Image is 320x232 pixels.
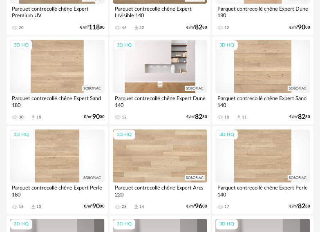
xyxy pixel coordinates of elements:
[7,37,108,125] a: 3D HQ Parquet contrecollé chêne Expert Sand 180 30 Download icon 18 €/m²9000
[113,183,208,199] div: Parquet contrecollé chêne Expert Arcs 220
[113,219,135,230] div: 3D HQ
[289,204,310,209] div: €/m² 80
[216,40,238,51] div: 3D HQ
[84,114,105,120] div: €/m² 00
[216,219,238,230] div: 3D HQ
[89,25,100,30] span: 118
[80,25,105,30] div: €/m² 80
[215,4,310,20] div: Parquet contrecollé chêne Expert Dune 180
[122,115,127,120] div: 12
[30,114,36,120] span: Download icon
[186,204,207,209] div: €/m² 00
[139,204,144,209] div: 14
[298,25,305,30] span: 90
[19,115,24,120] div: 30
[224,25,229,30] div: 12
[289,114,310,120] div: €/m² 80
[133,204,139,210] span: Download icon
[215,183,310,199] div: Parquet contrecollé chêne Expert Perle 140
[10,40,32,51] div: 3D HQ
[113,40,135,51] div: 3D HQ
[242,115,247,120] div: 11
[186,114,207,120] div: €/m² 80
[186,25,207,30] div: €/m² 80
[10,93,105,109] div: Parquet contrecollé chêne Expert Sand 180
[36,115,41,120] div: 18
[215,93,310,109] div: Parquet contrecollé chêne Expert Sand 140
[122,25,127,30] div: 46
[139,25,144,30] div: 22
[212,126,313,214] a: 3D HQ Parquet contrecollé chêne Expert Perle 140 17 €/m²8280
[19,25,24,30] div: 20
[7,126,108,214] a: 3D HQ Parquet contrecollé chêne Expert Perle 180 16 Download icon 10 €/m²9000
[289,25,310,30] div: €/m² 00
[10,219,32,230] div: 3D HQ
[224,204,229,209] div: 17
[195,25,202,30] span: 82
[298,114,305,120] span: 82
[216,130,238,140] div: 3D HQ
[113,4,208,20] div: Parquet contrecollé chêne Expert Invisible 140
[92,114,100,120] span: 90
[84,204,105,209] div: €/m² 00
[195,204,202,209] span: 96
[30,204,36,210] span: Download icon
[224,115,229,120] div: 18
[10,130,32,140] div: 3D HQ
[113,93,208,109] div: Parquet contrecollé chêne Expert Dune 140
[19,204,24,209] div: 16
[236,114,242,120] span: Download icon
[110,126,211,214] a: 3D HQ Parquet contrecollé chêne Expert Arcs 220 28 Download icon 14 €/m²9600
[195,114,202,120] span: 82
[10,183,105,199] div: Parquet contrecollé chêne Expert Perle 180
[10,4,105,20] div: Parquet contrecollé chêne Expert Premium UV
[110,37,211,125] a: 3D HQ Parquet contrecollé chêne Expert Dune 140 12 €/m²8280
[122,204,127,209] div: 28
[92,204,100,209] span: 90
[36,204,41,209] div: 10
[133,25,139,31] span: Download icon
[113,130,135,140] div: 3D HQ
[298,204,305,209] span: 82
[212,37,313,125] a: 3D HQ Parquet contrecollé chêne Expert Sand 140 18 Download icon 11 €/m²8280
